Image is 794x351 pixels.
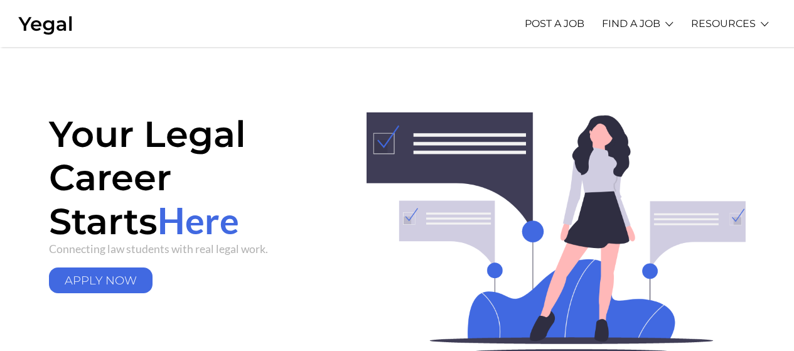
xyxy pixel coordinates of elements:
span: Here [158,198,239,242]
a: POST A JOB [525,6,584,41]
p: Connecting law students with real legal work. [49,242,328,256]
a: APPLY NOW [49,267,153,293]
a: FIND A JOB [602,6,660,41]
a: RESOURCES [691,6,756,41]
h1: Your Legal Career Starts [49,112,328,242]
